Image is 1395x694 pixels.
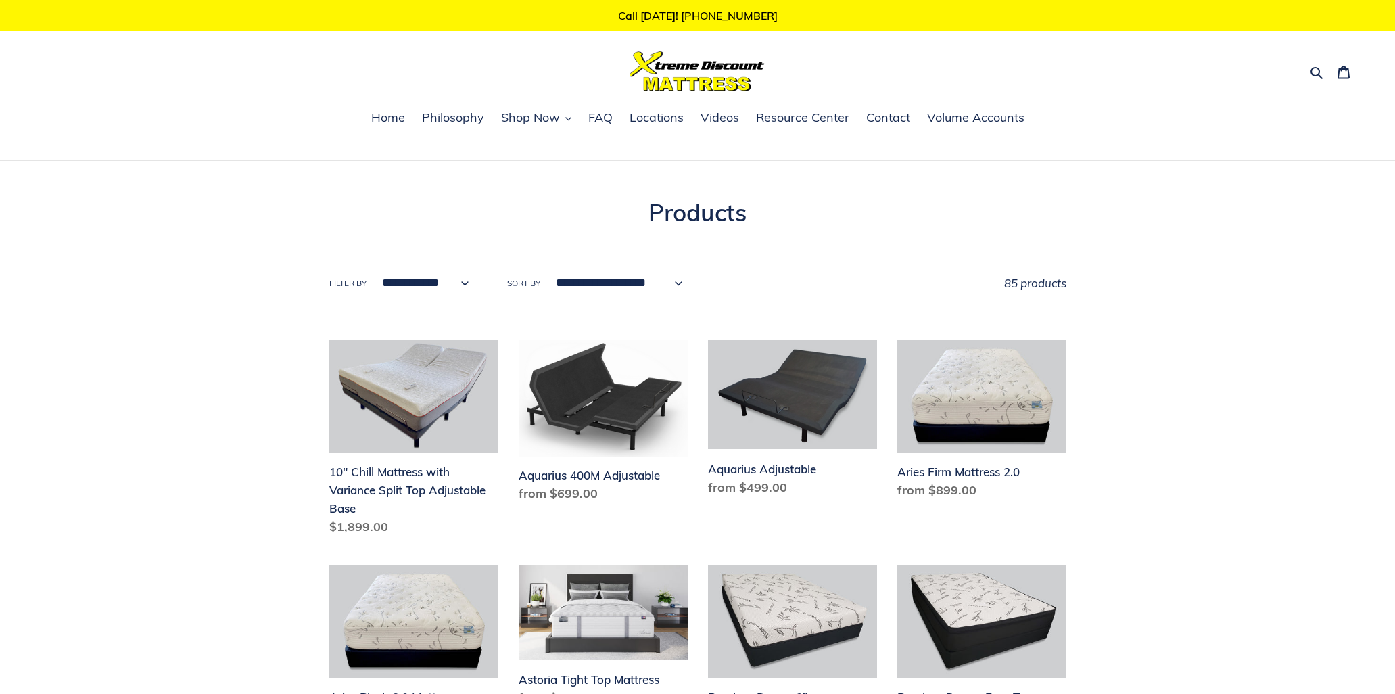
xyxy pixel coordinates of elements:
a: Philosophy [415,108,491,129]
a: Aquarius Adjustable [708,340,877,501]
span: Philosophy [422,110,484,126]
button: Shop Now [494,108,578,129]
span: FAQ [588,110,613,126]
span: Locations [630,110,684,126]
a: Aries Firm Mattress 2.0 [897,340,1066,505]
span: Shop Now [501,110,560,126]
a: Locations [623,108,690,129]
a: Videos [694,108,746,129]
a: Resource Center [749,108,856,129]
span: Contact [866,110,910,126]
a: Aquarius 400M Adjustable [519,340,688,508]
a: Contact [859,108,917,129]
span: Videos [701,110,739,126]
a: Home [364,108,412,129]
span: 85 products [1004,276,1066,290]
a: 10" Chill Mattress with Variance Split Top Adjustable Base [329,340,498,541]
a: Volume Accounts [920,108,1031,129]
span: Resource Center [756,110,849,126]
span: Products [648,198,747,227]
span: Home [371,110,405,126]
label: Filter by [329,277,367,290]
img: Xtreme Discount Mattress [630,51,765,91]
a: FAQ [582,108,619,129]
span: Volume Accounts [927,110,1024,126]
label: Sort by [507,277,540,290]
